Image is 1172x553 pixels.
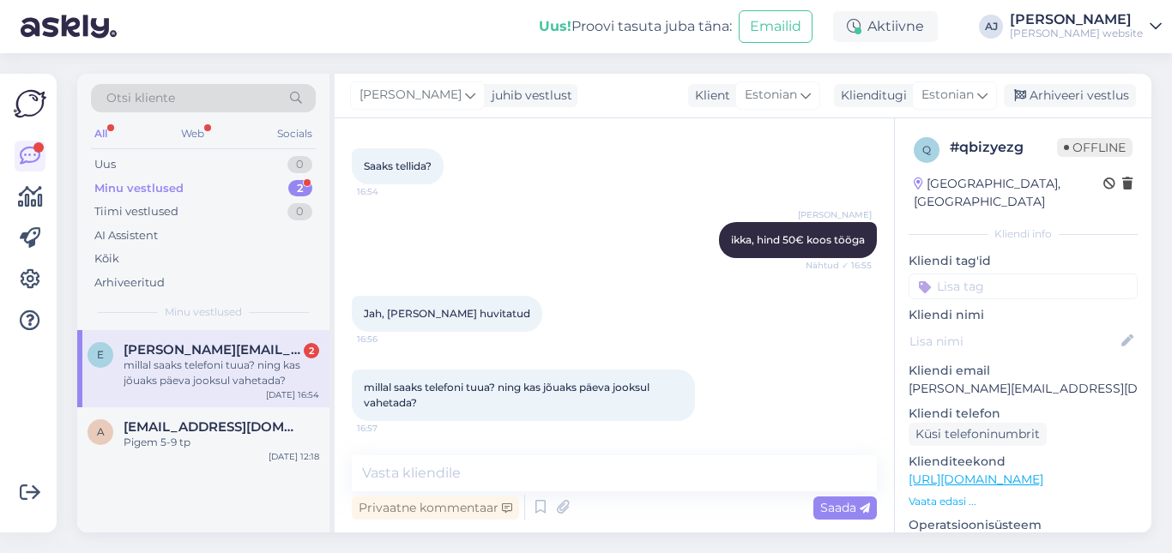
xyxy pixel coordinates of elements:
div: Küsi telefoninumbrit [909,423,1047,446]
div: Arhiveeri vestlus [1004,84,1136,107]
div: [GEOGRAPHIC_DATA], [GEOGRAPHIC_DATA] [914,175,1103,211]
div: AJ [979,15,1003,39]
span: Offline [1057,138,1133,157]
span: asdad@mail.ee [124,419,302,435]
div: Kliendi info [909,226,1138,242]
div: Kõik [94,250,119,267]
div: Arhiveeritud [94,274,165,292]
div: [DATE] 12:18 [269,450,319,463]
span: Otsi kliente [106,89,175,107]
b: Uus! [539,18,571,34]
div: millal saaks telefoni tuua? ning kas jõuaks päeva jooksul vahetada? [124,358,319,388]
span: 16:57 [357,422,421,435]
input: Lisa tag [909,273,1138,299]
div: Uus [94,156,116,173]
div: [PERSON_NAME] [1010,13,1143,27]
p: Kliendi tag'id [909,252,1138,270]
span: q [922,143,931,156]
div: Web [178,123,208,145]
span: Estonian [745,86,797,105]
span: [PERSON_NAME] [798,208,872,221]
div: juhib vestlust [485,87,572,105]
span: Nähtud ✓ 16:55 [806,259,872,272]
span: ikka, hind 50€ koos tööga [731,233,865,246]
p: Operatsioonisüsteem [909,516,1138,534]
span: e [97,348,104,361]
div: Socials [274,123,316,145]
span: Minu vestlused [165,304,242,320]
span: Jah, [PERSON_NAME] huvitatud [364,307,530,320]
div: Minu vestlused [94,180,184,197]
p: Klienditeekond [909,453,1138,471]
span: e.kekkonen@atlasbaltic.net [124,342,302,358]
div: All [91,123,111,145]
div: 2 [288,180,312,197]
p: Vaata edasi ... [909,494,1138,509]
p: Kliendi email [909,362,1138,380]
input: Lisa nimi [909,332,1118,351]
div: Klienditugi [834,87,907,105]
span: 16:56 [357,333,421,346]
div: AI Assistent [94,227,158,244]
div: # qbizyezg [950,137,1057,158]
div: Klient [688,87,730,105]
div: Privaatne kommentaar [352,496,519,520]
a: [URL][DOMAIN_NAME] [909,472,1043,487]
button: Emailid [739,10,813,43]
div: 0 [287,203,312,220]
img: Askly Logo [14,87,46,120]
p: Kliendi nimi [909,306,1138,324]
div: [DATE] 16:54 [266,388,319,401]
a: [PERSON_NAME][PERSON_NAME] website [1010,13,1162,40]
span: Estonian [921,86,974,105]
div: 0 [287,156,312,173]
div: Tiimi vestlused [94,203,178,220]
p: Kliendi telefon [909,405,1138,423]
span: Saada [820,500,870,515]
span: Saaks tellida? [364,159,432,172]
div: Aktiivne [833,11,938,42]
div: [PERSON_NAME] website [1010,27,1143,40]
span: millal saaks telefoni tuua? ning kas jõuaks päeva jooksul vahetada? [364,381,652,409]
div: 2 [304,343,319,358]
span: a [97,425,105,438]
div: Proovi tasuta juba täna: [539,16,732,37]
span: [PERSON_NAME] [359,86,462,105]
p: [PERSON_NAME][EMAIL_ADDRESS][DOMAIN_NAME] [909,380,1138,398]
div: Pigem 5-9 tp [124,435,319,450]
span: 16:54 [357,185,421,198]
